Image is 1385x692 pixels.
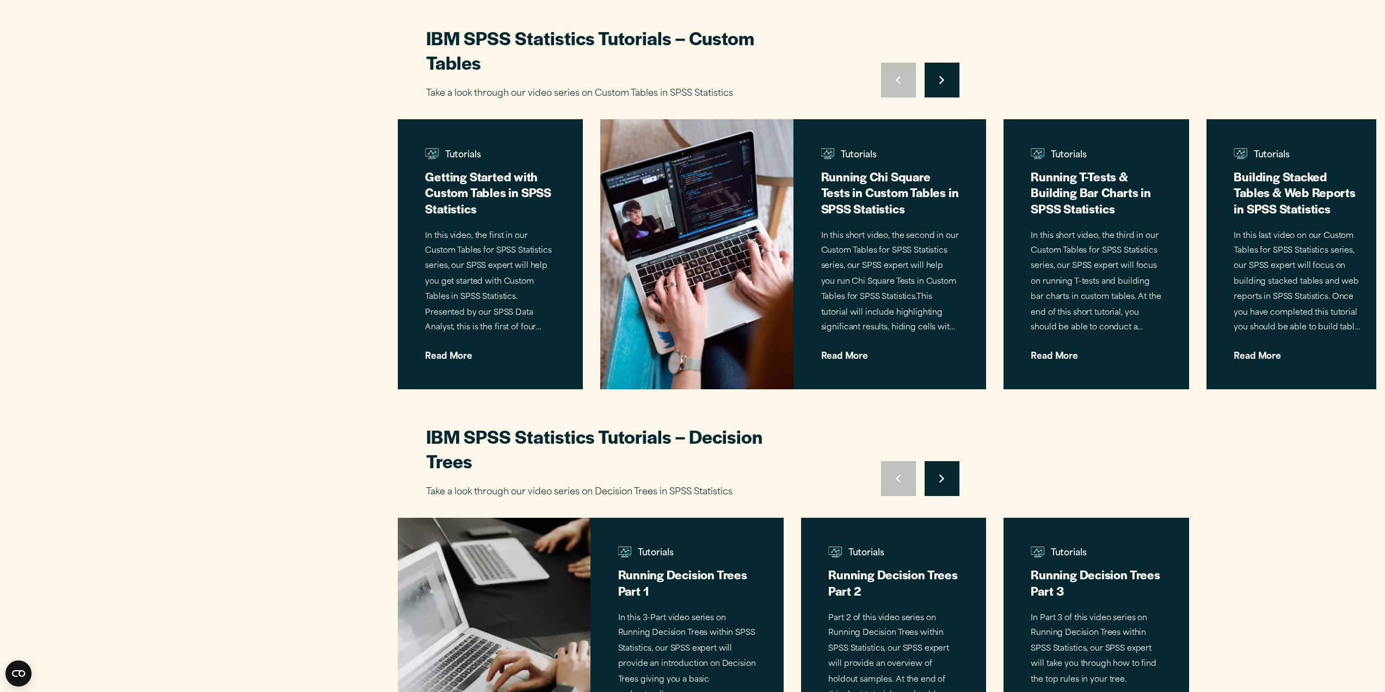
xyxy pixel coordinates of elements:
img: negative data-computer computer-search [1234,147,1247,161]
a: negative data-computer computer-search positive data-computer computer-searchTutorials Running T-... [1004,119,1189,389]
span: Tutorials [821,148,959,166]
img: negative data-computer computer-search [1031,147,1045,161]
span: Read More [1234,344,1364,360]
span: Read More [425,344,555,360]
h2: IBM SPSS Statistics Tutorials – Custom Tables [426,26,807,75]
span: Read More [821,344,959,360]
img: negative data-computer computer-search [829,546,842,559]
p: Take a look through our video series on Custom Tables in SPSS Statistics [426,86,807,102]
img: negative data-computer computer-search [618,546,632,559]
span: Tutorials [1031,148,1161,166]
p: In this last video on our Custom Tables for SPSS Statistics series, our SPSS expert will focus on... [1234,229,1364,336]
img: negative data-computer computer-search [425,147,439,161]
span: Tutorials [1234,148,1364,166]
a: negative data-computer computer-search positive data-computer computer-searchTutorials Running Ch... [600,119,987,389]
button: Move to next slide [925,461,959,496]
img: negative data-computer computer-search [821,147,834,161]
h3: Running Chi Square Tests in Custom Tables in SPSS Statistics [821,168,959,216]
p: Take a look through our video series on Decision Trees in SPSS Statistics [426,485,807,500]
span: Tutorials [1031,546,1161,564]
button: Move to next slide [925,63,959,97]
h3: Running T-Tests & Building Bar Charts in SPSS Statistics [1031,168,1161,216]
h3: Running Decision Trees Part 1 [618,566,756,598]
span: Tutorials [425,148,555,166]
span: Tutorials [618,546,756,564]
h3: Getting Started with Custom Tables in SPSS Statistics [425,168,555,216]
span: Tutorials [829,546,959,564]
svg: Right pointing chevron [939,76,944,84]
p: In this short video, the third in our Custom Tables for SPSS Statistics series, our SPSS expert w... [1031,229,1161,336]
svg: Right pointing chevron [939,474,944,483]
p: In this short video, the second in our Custom Tables for SPSS Statistics series, our SPSS expert ... [821,229,959,336]
h3: Running Decision Trees Part 3 [1031,566,1161,598]
span: Read More [1031,344,1161,360]
h3: Running Decision Trees Part 2 [829,566,959,598]
h3: Building Stacked Tables & Web Reports in SPSS Statistics [1234,168,1364,216]
img: negative data-computer computer-search [1031,546,1045,559]
p: In Part 3 of this video series on Running Decision Trees within SPSS Statistics, our SPSS expert ... [1031,611,1161,688]
a: negative data-computer computer-search positive data-computer computer-searchTutorials Getting St... [398,119,583,389]
button: Open CMP widget [5,660,32,687]
h2: IBM SPSS Statistics Tutorials – Decision Trees [426,424,807,473]
p: In this video, the first in our Custom Tables for SPSS Statistics series, our SPSS expert will he... [425,229,555,336]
